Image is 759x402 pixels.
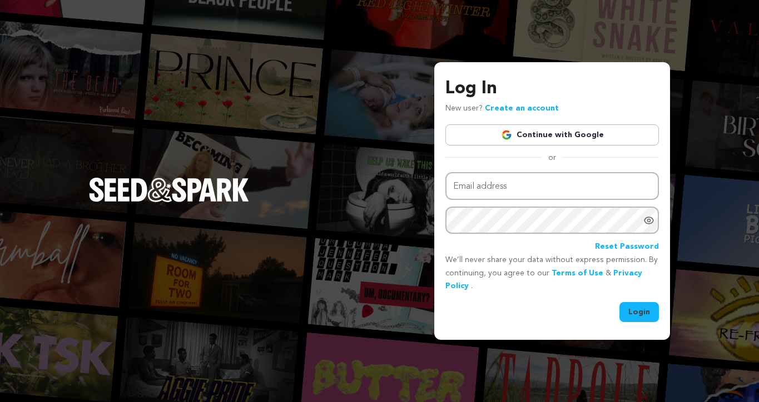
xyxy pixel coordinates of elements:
[595,240,659,254] a: Reset Password
[445,102,559,115] p: New user?
[445,124,659,145] a: Continue with Google
[89,178,249,202] img: Seed&Spark Logo
[542,152,563,163] span: or
[445,76,659,102] h3: Log In
[89,178,249,224] a: Seed&Spark Homepage
[643,215,654,226] a: Show password as plain text. Warning: this will display your password on the screen.
[552,269,603,277] a: Terms of Use
[445,254,659,293] p: We’ll never share your data without express permission. By continuing, you agree to our & .
[501,129,512,140] img: Google logo
[485,104,559,112] a: Create an account
[445,172,659,200] input: Email address
[619,302,659,322] button: Login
